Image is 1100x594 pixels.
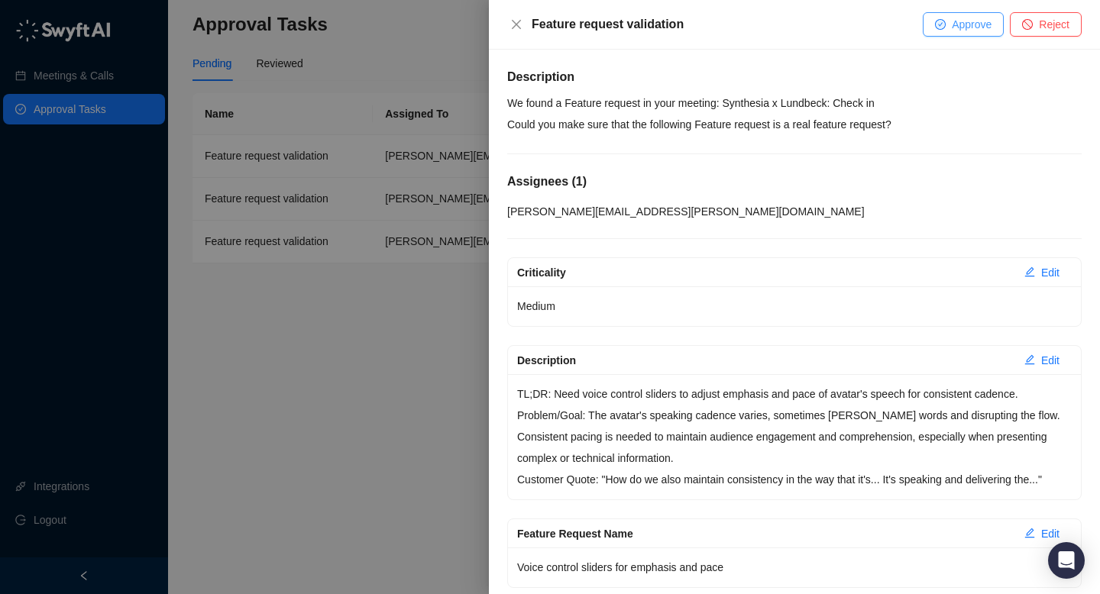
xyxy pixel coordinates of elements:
[1041,264,1060,281] span: Edit
[1010,12,1082,37] button: Reject
[1024,266,1035,277] span: edit
[1041,525,1060,542] span: Edit
[517,405,1072,469] p: Problem/Goal: The avatar's speaking cadence varies, sometimes [PERSON_NAME] words and disrupting ...
[1012,521,1072,546] button: Edit
[1024,528,1035,538] span: edit
[1041,352,1060,369] span: Edit
[507,173,1082,191] h5: Assignees ( 1 )
[517,352,1012,369] div: Description
[507,205,865,218] span: [PERSON_NAME][EMAIL_ADDRESS][PERSON_NAME][DOMAIN_NAME]
[517,557,1072,578] p: Voice control sliders for emphasis and pace
[923,12,1004,37] button: Approve
[507,68,1082,86] h5: Description
[1012,348,1072,373] button: Edit
[1022,19,1033,30] span: stop
[1048,542,1085,579] div: Open Intercom Messenger
[517,383,1072,405] p: TL;DR: Need voice control sliders to adjust emphasis and pace of avatar's speech for consistent c...
[952,16,992,33] span: Approve
[507,15,526,34] button: Close
[517,264,1012,281] div: Criticality
[1024,354,1035,365] span: edit
[935,19,946,30] span: check-circle
[532,15,923,34] div: Feature request validation
[1039,16,1069,33] span: Reject
[1012,260,1072,285] button: Edit
[507,92,1082,135] p: We found a Feature request in your meeting: Synthesia x Lundbeck: Check in Could you make sure th...
[517,295,1072,317] p: Medium
[510,18,522,31] span: close
[517,525,1012,542] div: Feature Request Name
[517,469,1072,490] p: Customer Quote: "How do we also maintain consistency in the way that it's... It's speaking and de...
